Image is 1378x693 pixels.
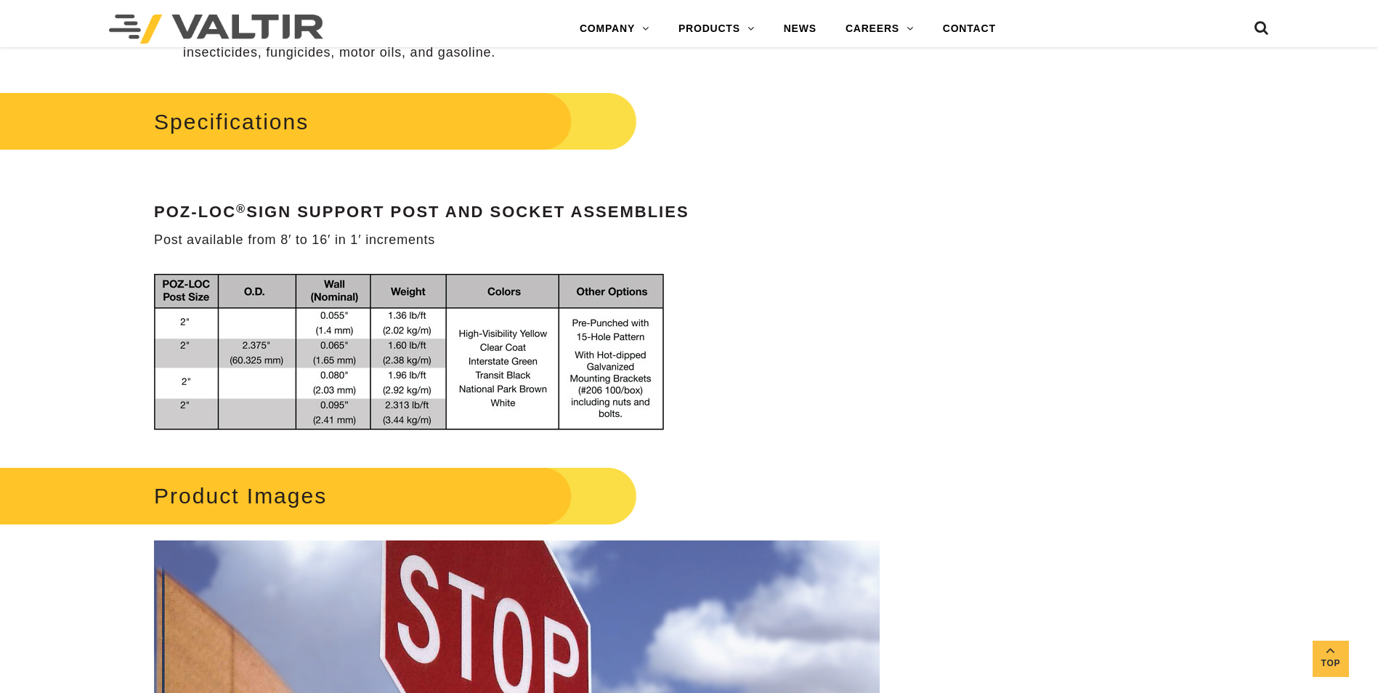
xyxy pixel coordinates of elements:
sup: ® [236,202,246,215]
a: NEWS [769,15,831,44]
a: PRODUCTS [664,15,769,44]
a: COMPANY [565,15,664,44]
span: Top [1313,655,1349,672]
a: CONTACT [928,15,1010,44]
img: Valtir [109,15,323,44]
a: CAREERS [831,15,928,44]
p: Post available from 8′ to 16′ in 1′ increments [154,232,880,248]
strong: POZ-LOC Sign Support Post and Socket Assemblies [154,203,689,221]
a: Top [1313,641,1349,677]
